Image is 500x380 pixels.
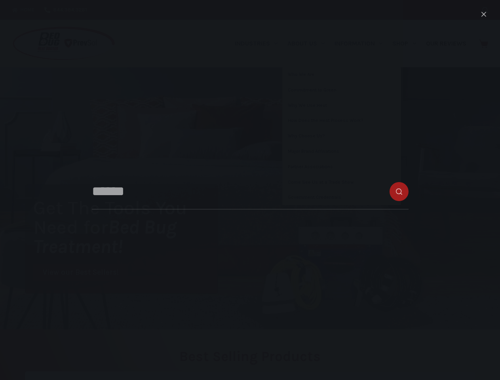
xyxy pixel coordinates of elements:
a: Why Choose Us? [282,129,401,144]
a: Government Credentials [282,190,401,205]
a: Come See Us at a Trade Show [282,175,401,190]
a: About Us [282,20,329,67]
a: Information [330,20,388,67]
a: How Does the Heat Process Work? [282,113,401,128]
a: View our Best Sellers! [33,264,128,281]
h2: Best Selling Products [25,350,475,363]
a: Who We Are [282,67,401,82]
button: Open LiveChat chat widget [6,3,30,27]
span: View our Best Sellers! [43,269,119,276]
i: Bed Bug Treatment! [33,216,177,258]
img: Prevsol/Bed Bug Heat Doctor [12,26,116,61]
a: Shop [388,20,421,67]
a: Why We Use Heat [282,98,401,113]
a: Commitment to Green [282,83,401,98]
nav: Primary [230,20,471,67]
a: Partner Associations [282,160,401,175]
a: Our Reviews [421,20,471,67]
h1: Get The Tools You Need for [33,198,218,256]
button: Search [482,7,488,13]
a: Industries [230,20,282,67]
a: Major Brand Affiliations [282,144,401,159]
